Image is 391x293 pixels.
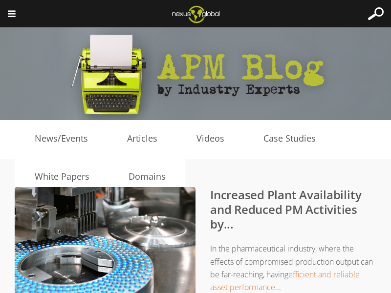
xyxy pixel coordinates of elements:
a: Increased Plant Availability and Reduced PM Activities by... [210,187,361,232]
a: Videos [177,131,244,146]
a: Case Studies [244,131,335,146]
a: News/Events [15,131,108,146]
a: Articles [108,131,177,146]
img: Nexus Global [164,2,227,26]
